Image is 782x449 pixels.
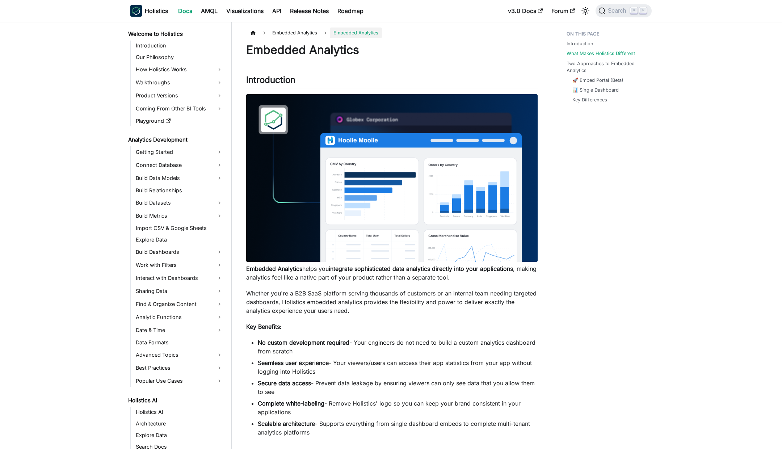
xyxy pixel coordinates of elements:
strong: Secure data access [258,379,311,387]
a: Build Datasets [134,197,225,209]
span: Embedded Analytics [269,28,321,38]
strong: Embedded Analytics [246,265,302,272]
a: Analytic Functions [134,311,225,323]
strong: Scalable architecture [258,420,315,427]
a: API [268,5,286,17]
a: Playground [134,116,225,126]
li: - Your viewers/users can access their app statistics from your app without logging into Holistics [258,358,538,376]
p: Whether you're a B2B SaaS platform serving thousands of customers or an internal team needing tar... [246,289,538,315]
a: Roadmap [333,5,368,17]
a: Docs [174,5,197,17]
a: Welcome to Holistics [126,29,225,39]
a: Forum [547,5,579,17]
a: Getting Started [134,146,225,158]
strong: No custom development required [258,339,349,346]
p: helps you , making analytics feel like a native part of your product rather than a separate tool. [246,264,538,282]
img: Holistics [130,5,142,17]
a: Visualizations [222,5,268,17]
strong: integrate sophisticated data analytics directly into your applications [329,265,513,272]
a: Our Philosophy [134,52,225,62]
strong: Complete white-labeling [258,400,324,407]
button: Switch between dark and light mode (currently light mode) [580,5,591,17]
a: Import CSV & Google Sheets [134,223,225,233]
strong: Seamless user experience [258,359,329,366]
a: Explore Data [134,430,225,440]
a: Architecture [134,419,225,429]
a: Release Notes [286,5,333,17]
li: - Prevent data leakage by ensuring viewers can only see data that you allow them to see [258,379,538,396]
li: - Your engineers do not need to build a custom analytics dashboard from scratch [258,338,538,356]
a: Build Dashboards [134,246,225,258]
a: Date & Time [134,324,225,336]
a: Key Differences [572,96,607,103]
a: Best Practices [134,362,225,374]
a: Analytics Development [126,135,225,145]
a: Build Relationships [134,185,225,196]
a: What Makes Holistics Different [567,50,635,57]
a: Walkthroughs [134,77,225,88]
a: Home page [246,28,260,38]
a: Find & Organize Content [134,298,225,310]
a: Build Data Models [134,172,225,184]
a: Connect Database [134,159,225,171]
a: How Holistics Works [134,64,225,75]
nav: Breadcrumbs [246,28,538,38]
a: v3.0 Docs [504,5,547,17]
a: Holistics AI [126,395,225,406]
nav: Docs sidebar [123,22,232,449]
a: Coming From Other BI Tools [134,103,225,114]
a: Two Approaches to Embedded Analytics [567,60,647,74]
h1: Embedded Analytics [246,43,538,57]
strong: Key Benefits: [246,323,282,330]
a: Work with Filters [134,259,225,271]
a: 🚀 Embed Portal (Beta) [572,77,623,84]
a: 📊 Single Dashboard [572,87,619,93]
span: Search [606,8,631,14]
a: Popular Use Cases [134,375,225,387]
button: Search (Command+K) [596,4,652,17]
a: HolisticsHolistics [130,5,168,17]
h2: Introduction [246,75,538,88]
li: - Remove Holistics' logo so you can keep your brand consistent in your applications [258,399,538,416]
span: Embedded Analytics [330,28,382,38]
a: Data Formats [134,337,225,348]
a: Advanced Topics [134,349,225,361]
a: Introduction [567,40,593,47]
a: Introduction [134,41,225,51]
a: Explore Data [134,235,225,245]
img: Embedded Dashboard [246,94,538,262]
kbd: ⌘ [630,7,638,14]
b: Holistics [145,7,168,15]
a: Holistics AI [134,407,225,417]
kbd: K [639,7,647,14]
li: - Supports everything from single dashboard embeds to complete multi-tenant analytics platforms [258,419,538,437]
a: Interact with Dashboards [134,272,225,284]
a: AMQL [197,5,222,17]
a: Product Versions [134,90,225,101]
a: Build Metrics [134,210,225,222]
a: Sharing Data [134,285,225,297]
